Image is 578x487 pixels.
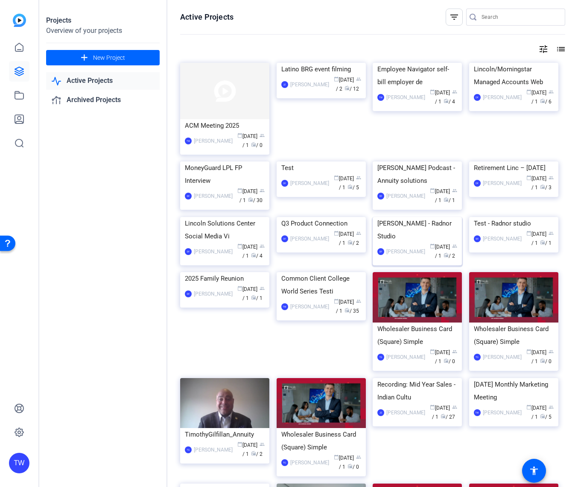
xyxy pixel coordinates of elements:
span: [DATE] [430,244,450,250]
span: [DATE] [334,176,354,182]
span: calendar_today [334,76,339,82]
span: / 1 [444,197,455,203]
mat-icon: tune [538,44,549,54]
span: group [452,405,457,410]
div: TW [9,453,29,473]
span: [DATE] [237,133,257,139]
div: Common Client College World Series Testi [281,272,361,298]
span: radio [540,414,545,419]
span: / 0 [251,142,263,148]
div: Lincoln/Morningstar Managed Accounts Web [474,63,554,88]
mat-icon: accessibility [529,466,539,476]
h1: Active Projects [180,12,234,22]
div: [PERSON_NAME] [386,93,425,102]
span: calendar_today [430,243,435,249]
span: calendar_today [430,188,435,193]
div: [PERSON_NAME] - Radnor Studio [377,217,457,243]
div: [PERSON_NAME] [483,408,522,417]
span: / 0 [444,358,455,364]
div: JZ [377,409,384,416]
span: / 27 [441,414,455,420]
span: calendar_today [526,405,531,410]
span: / 5 [347,185,359,191]
span: group [549,349,554,354]
input: Search [482,12,558,22]
span: / 1 [531,405,554,420]
span: group [549,175,554,180]
span: radio [444,252,449,258]
span: radio [444,197,449,202]
div: [PERSON_NAME] [483,235,522,243]
span: / 30 [248,197,263,203]
div: Wholesaler Business Card (Square) Simple [474,323,554,348]
div: TG [377,354,384,361]
span: radio [540,98,545,103]
span: group [260,133,265,138]
span: calendar_today [526,175,531,180]
div: [PERSON_NAME] [483,179,522,188]
span: [DATE] [237,286,257,292]
span: radio [251,295,256,300]
div: DF [474,94,481,101]
span: [DATE] [526,231,546,237]
span: group [452,188,457,193]
mat-icon: list [555,44,565,54]
img: blue-gradient.svg [13,14,26,27]
span: [DATE] [334,299,354,305]
div: DF [281,180,288,187]
span: radio [441,414,446,419]
div: JZ [281,81,288,88]
div: 2025 Family Reunion [185,272,265,285]
span: [DATE] [430,405,450,411]
span: / 1 [251,295,263,301]
span: / 0 [540,358,552,364]
span: calendar_today [526,349,531,354]
span: group [260,286,265,291]
span: group [260,243,265,249]
div: TW [185,138,192,144]
span: calendar_today [334,231,339,236]
span: [DATE] [526,176,546,182]
span: calendar_today [430,405,435,410]
span: radio [347,184,353,189]
div: TW [281,303,288,310]
div: [PERSON_NAME] [386,353,425,361]
mat-icon: filter_list [449,12,459,22]
span: radio [344,308,350,313]
a: Active Projects [46,72,160,90]
span: / 12 [344,86,359,92]
mat-icon: add [79,53,90,63]
span: calendar_today [237,133,242,138]
span: [DATE] [334,231,354,237]
div: [PERSON_NAME] [386,247,425,256]
div: [PERSON_NAME] [483,93,522,102]
div: TG [185,446,192,453]
a: Archived Projects [46,91,160,109]
span: [DATE] [526,405,546,411]
span: [DATE] [237,188,257,194]
span: radio [344,85,350,91]
div: Lincoln Solutions Center Social Media Vi [185,217,265,243]
span: group [356,175,361,180]
div: [PERSON_NAME] [386,192,425,200]
div: Projects [46,15,160,26]
span: / 4 [251,253,263,259]
span: radio [444,358,449,363]
div: TG [474,354,481,361]
span: group [356,231,361,236]
div: DF [185,290,192,297]
span: calendar_today [334,175,339,180]
span: calendar_today [237,442,242,447]
span: / 2 [444,253,455,259]
span: [DATE] [430,90,450,96]
span: radio [444,98,449,103]
div: [PERSON_NAME] [194,247,233,256]
div: [PERSON_NAME] [290,80,329,89]
span: calendar_today [430,349,435,354]
span: [DATE] [237,442,257,448]
span: / 1 [540,240,552,246]
span: group [452,243,457,249]
span: radio [347,240,353,245]
span: group [260,188,265,193]
span: group [452,349,457,354]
